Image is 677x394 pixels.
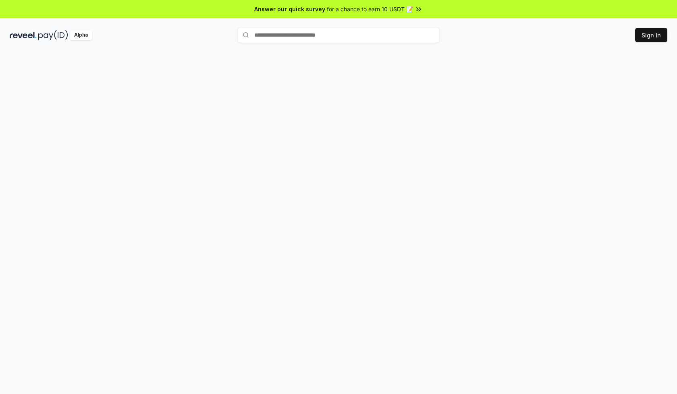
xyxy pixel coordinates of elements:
[38,30,68,40] img: pay_id
[254,5,325,13] span: Answer our quick survey
[635,28,667,42] button: Sign In
[10,30,37,40] img: reveel_dark
[327,5,413,13] span: for a chance to earn 10 USDT 📝
[70,30,92,40] div: Alpha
